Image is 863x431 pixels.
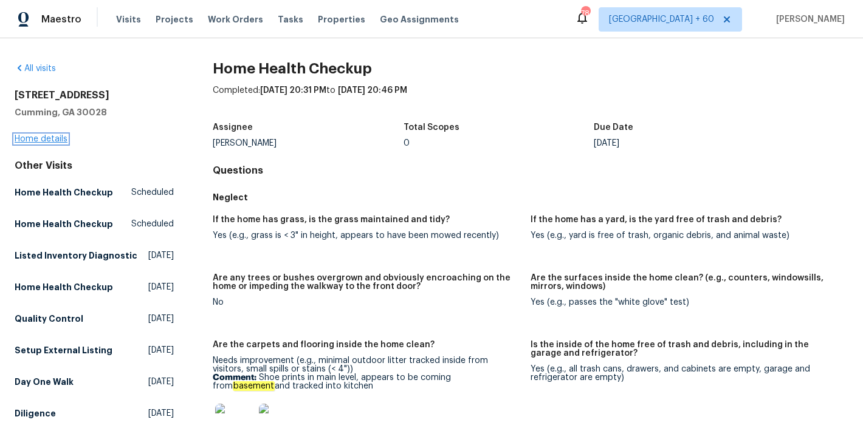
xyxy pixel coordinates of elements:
[213,274,521,291] h5: Are any trees or bushes overgrown and obviously encroaching on the home or impeding the walkway t...
[213,63,848,75] h2: Home Health Checkup
[208,13,263,25] span: Work Orders
[213,373,256,382] b: Comment:
[594,123,633,132] h5: Due Date
[278,15,303,24] span: Tasks
[148,407,174,419] span: [DATE]
[131,218,174,230] span: Scheduled
[15,376,74,388] h5: Day One Walk
[15,186,113,199] h5: Home Health Checkup
[233,381,275,391] em: basement
[531,215,782,224] h5: If the home has a yard, is the yard free of trash and debris?
[771,13,845,25] span: [PERSON_NAME]
[15,160,174,172] div: Other Visits
[531,298,839,307] div: Yes (e.g., passes the "white glove" test)
[15,89,174,101] h2: [STREET_ADDRESS]
[15,402,174,424] a: Diligence[DATE]
[15,64,56,73] a: All visits
[213,341,435,349] h5: Are the carpets and flooring inside the home clean?
[15,407,56,419] h5: Diligence
[15,308,174,330] a: Quality Control[DATE]
[15,106,174,118] h5: Cumming, GA 30028
[213,139,404,148] div: [PERSON_NAME]
[15,213,174,235] a: Home Health CheckupScheduled
[15,339,174,361] a: Setup External Listing[DATE]
[116,13,141,25] span: Visits
[148,344,174,356] span: [DATE]
[213,298,521,307] div: No
[148,249,174,262] span: [DATE]
[531,341,839,358] h5: Is the inside of the home free of trash and debris, including in the garage and refrigerator?
[156,13,193,25] span: Projects
[148,376,174,388] span: [DATE]
[338,86,407,95] span: [DATE] 20:46 PM
[531,274,839,291] h5: Are the surfaces inside the home clean? (e.g., counters, windowsills, mirrors, windows)
[15,135,67,143] a: Home details
[213,191,848,203] h5: Neglect
[15,344,112,356] h5: Setup External Listing
[15,313,83,325] h5: Quality Control
[213,123,253,132] h5: Assignee
[531,231,839,240] div: Yes (e.g., yard is free of trash, organic debris, and animal waste)
[213,215,450,224] h5: If the home has grass, is the grass maintained and tidy?
[380,13,459,25] span: Geo Assignments
[213,84,848,116] div: Completed: to
[15,245,174,266] a: Listed Inventory Diagnostic[DATE]
[213,373,521,390] p: Shoe prints in main level, appears to be coming from and tracked into kitchen
[15,182,174,203] a: Home Health CheckupScheduled
[148,313,174,325] span: [DATE]
[404,123,459,132] h5: Total Scopes
[148,281,174,293] span: [DATE]
[581,7,590,19] div: 784
[260,86,326,95] span: [DATE] 20:31 PM
[213,165,848,177] h4: Questions
[213,231,521,240] div: Yes (e.g., grass is < 3" in height, appears to have been mowed recently)
[15,281,113,293] h5: Home Health Checkup
[41,13,81,25] span: Maestro
[404,139,594,148] div: 0
[15,249,137,262] h5: Listed Inventory Diagnostic
[318,13,365,25] span: Properties
[609,13,714,25] span: [GEOGRAPHIC_DATA] + 60
[15,218,113,230] h5: Home Health Checkup
[594,139,785,148] div: [DATE]
[15,371,174,393] a: Day One Walk[DATE]
[131,186,174,199] span: Scheduled
[531,365,839,382] div: Yes (e.g., all trash cans, drawers, and cabinets are empty, garage and refrigerator are empty)
[15,276,174,298] a: Home Health Checkup[DATE]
